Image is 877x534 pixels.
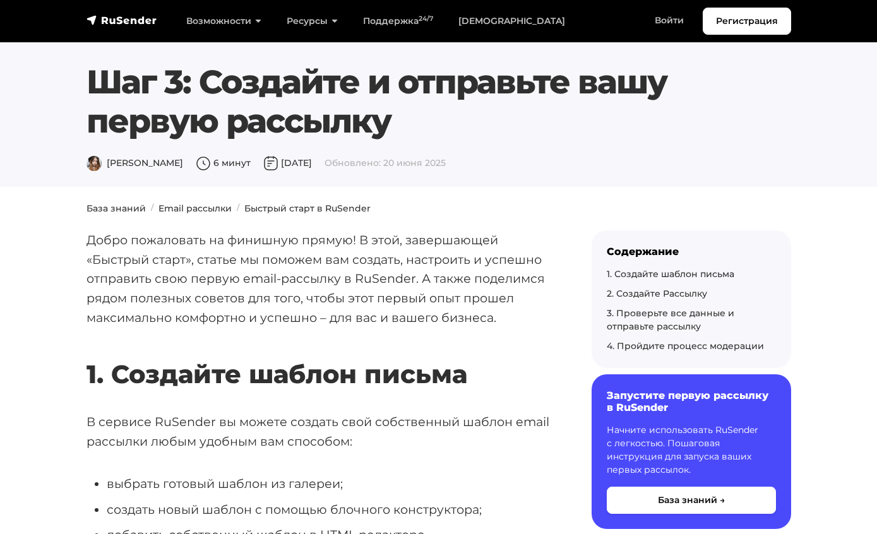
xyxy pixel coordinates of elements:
[87,203,146,214] a: База знаний
[79,202,799,215] nav: breadcrumb
[325,157,446,169] span: Обновлено: 20 июня 2025
[607,307,734,332] a: 3. Проверьте все данные и отправьте рассылку
[244,203,371,214] a: Быстрый старт в RuSender
[174,8,274,34] a: Возможности
[607,340,764,352] a: 4. Пройдите процесс модерации
[607,389,776,413] h6: Запустите первую рассылку в RuSender
[274,8,350,34] a: Ресурсы
[87,157,183,169] span: [PERSON_NAME]
[703,8,791,35] a: Регистрация
[607,268,734,280] a: 1. Создайте шаблон письма
[419,15,433,23] sup: 24/7
[196,156,211,171] img: Время чтения
[607,288,707,299] a: 2. Создайте Рассылку
[263,156,278,171] img: Дата публикации
[87,62,791,141] h1: Шаг 3: Создайте и отправьте вашу первую рассылку
[87,14,157,27] img: RuSender
[87,230,551,328] p: Добро пожаловать на финишную прямую! В этой, завершающей «Быстрый старт», статье мы поможем вам с...
[87,412,551,451] p: В сервисе RuSender вы можете создать свой собственный шаблон email рассылки любым удобным вам спо...
[87,322,551,389] h2: 1. Создайте шаблон письма
[158,203,232,214] a: Email рассылки
[607,246,776,258] div: Содержание
[642,8,696,33] a: Войти
[607,487,776,514] button: База знаний →
[446,8,578,34] a: [DEMOGRAPHIC_DATA]
[196,157,251,169] span: 6 минут
[107,500,551,519] li: создать новый шаблон с помощью блочного конструктора;
[607,424,776,477] p: Начните использовать RuSender с легкостью. Пошаговая инструкция для запуска ваших первых рассылок.
[350,8,446,34] a: Поддержка24/7
[263,157,312,169] span: [DATE]
[592,374,791,529] a: Запустите первую рассылку в RuSender Начните использовать RuSender с легкостью. Пошаговая инструк...
[107,474,551,494] li: выбрать готовый шаблон из галереи;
